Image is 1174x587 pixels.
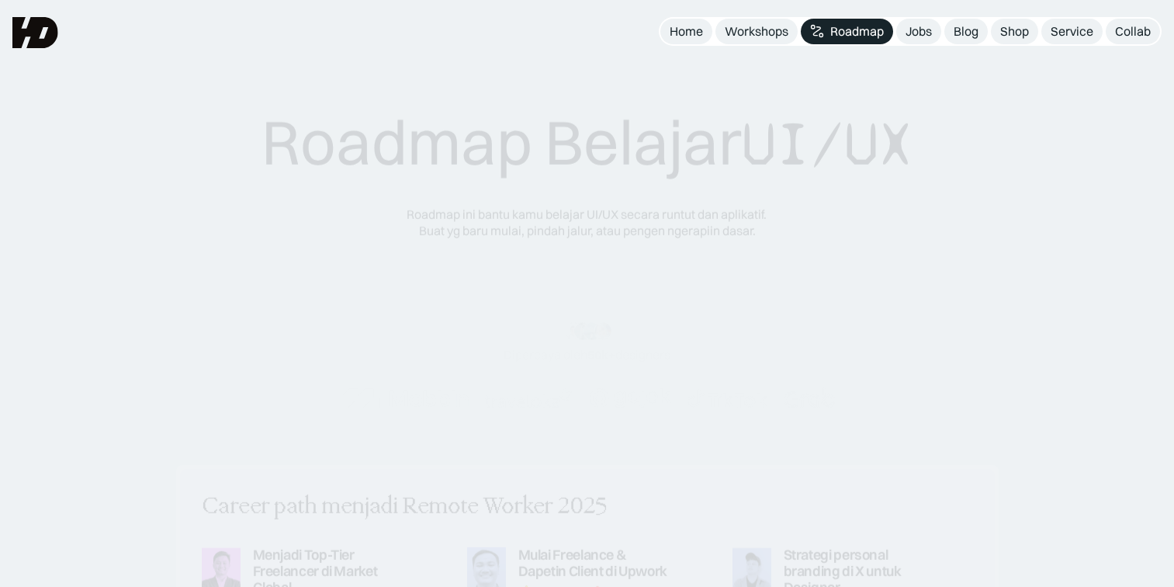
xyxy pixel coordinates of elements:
[830,23,884,40] div: Roadmap
[725,23,788,40] div: Workshops
[393,207,781,239] div: Roadmap ini bantu kamu belajar UI/UX secara runtut dan aplikatif. Buat yg baru mulai, pindah jalu...
[202,491,607,523] div: Career path menjadi Remote Worker 2025
[991,19,1038,44] a: Shop
[1115,23,1151,40] div: Collab
[1051,23,1093,40] div: Service
[504,346,670,363] div: Dipercaya oleh designers
[670,23,703,40] div: Home
[261,105,913,182] div: Roadmap Belajar
[801,19,893,44] a: Roadmap
[742,107,913,182] span: UI/UX
[954,23,978,40] div: Blog
[1106,19,1160,44] a: Collab
[1041,19,1103,44] a: Service
[1000,23,1029,40] div: Shop
[944,19,988,44] a: Blog
[660,19,712,44] a: Home
[587,346,615,362] span: 50k+
[906,23,932,40] div: Jobs
[715,19,798,44] a: Workshops
[896,19,941,44] a: Jobs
